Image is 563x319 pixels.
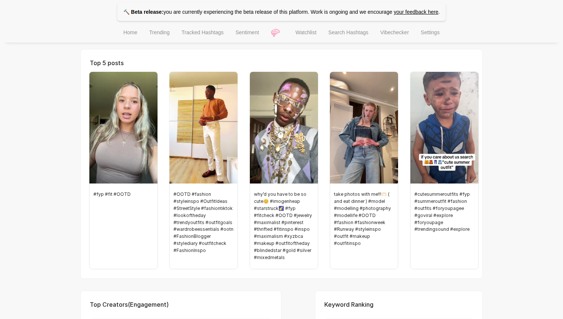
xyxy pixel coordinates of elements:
span: Top 5 posts [90,59,124,67]
img: Top post thumbnail [250,72,318,184]
span: Settings [421,29,440,35]
span: #OOTD #fashion #styleinspo #OutfitIdeas #StreetStyle #fashiontiktok #lookoftheday #trendyoutfits ... [174,191,233,254]
span: Home [123,29,137,35]
span: Watchlist [296,29,317,35]
span: Keyword Ranking [324,301,373,308]
a: your feedback here [394,9,438,15]
img: Top post thumbnail [169,72,238,184]
img: Top post thumbnail [410,72,478,184]
span: Tracked Hashtags [181,29,223,35]
span: #fyp #fit #OOTD [93,191,153,198]
span: Top Creators(Engagement) [90,301,169,308]
span: why’d you have to be so cute😊 #imogenheap #starstruck🌠 #fyp #fitcheck #OOTD #jewelry #maximalist ... [254,191,314,261]
span: take photos with me!!!🫶🏻 ( and eat dinner ) #model #modelling #photography #modellife #OOTD #fash... [334,191,394,247]
span: Sentiment [236,29,259,35]
img: Top post thumbnail [89,72,158,184]
span: Search Hashtags [328,29,368,35]
span: Trending [149,29,170,35]
span: Vibechecker [380,29,409,35]
strong: 🔨 Beta release: [123,9,163,15]
span: #cutesummeroutfits #fyp #summeroutfit #fashion #outfits #foryoupagee #goviral #explore #foryoupag... [414,191,474,233]
img: Top post thumbnail [330,72,398,184]
p: you are currently experiencing the beta release of this platform. Work is ongoing and we encourage . [117,3,446,21]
